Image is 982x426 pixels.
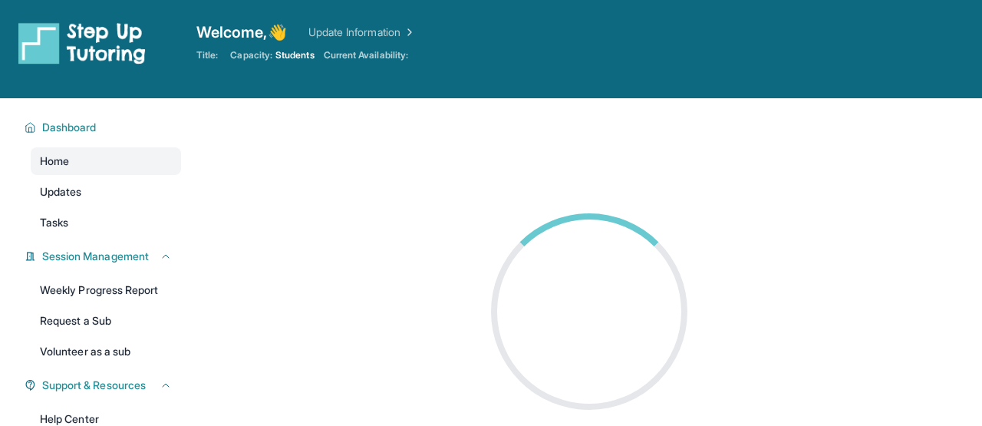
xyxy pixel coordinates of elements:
[31,147,181,175] a: Home
[196,49,218,61] span: Title:
[308,25,416,40] a: Update Information
[42,120,97,135] span: Dashboard
[324,49,408,61] span: Current Availability:
[42,378,146,393] span: Support & Resources
[31,209,181,236] a: Tasks
[31,338,181,365] a: Volunteer as a sub
[40,184,82,200] span: Updates
[31,178,181,206] a: Updates
[36,249,172,264] button: Session Management
[18,21,146,64] img: logo
[40,154,69,169] span: Home
[36,378,172,393] button: Support & Resources
[40,215,68,230] span: Tasks
[42,249,149,264] span: Session Management
[400,25,416,40] img: Chevron Right
[31,276,181,304] a: Weekly Progress Report
[36,120,172,135] button: Dashboard
[275,49,315,61] span: Students
[196,21,287,43] span: Welcome, 👋
[230,49,272,61] span: Capacity:
[31,307,181,335] a: Request a Sub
